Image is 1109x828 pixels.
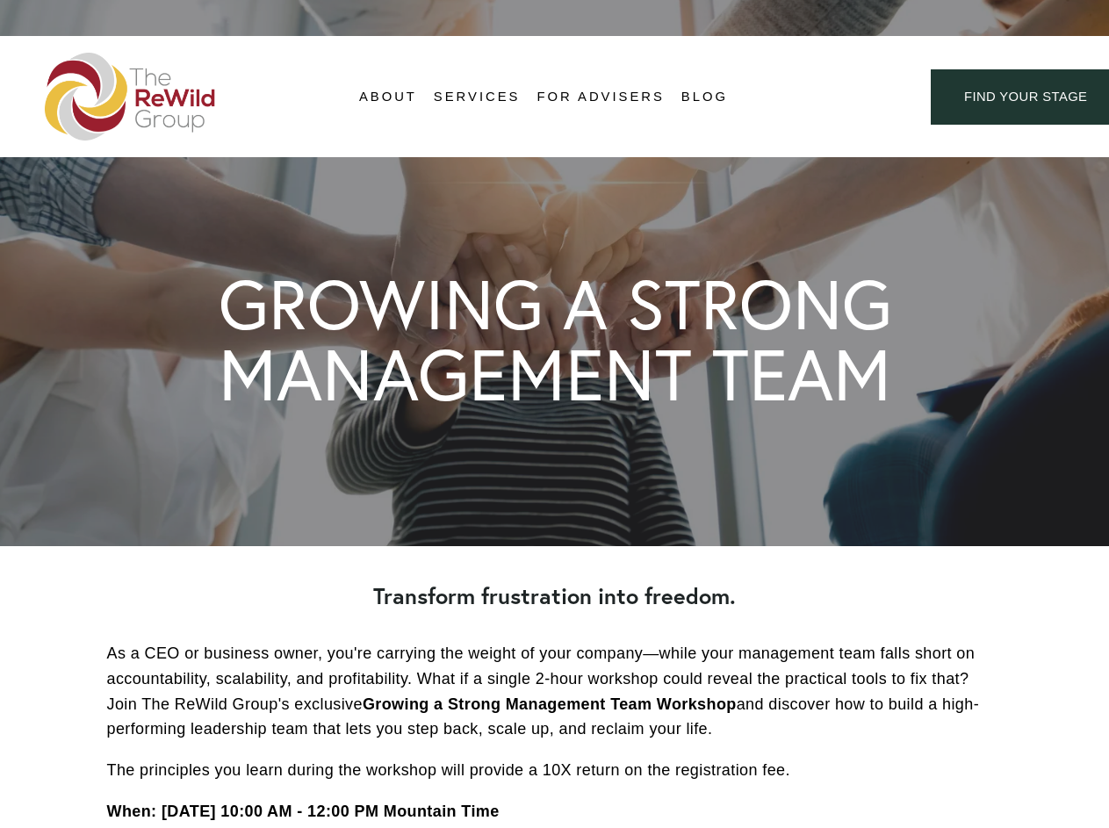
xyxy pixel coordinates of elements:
[434,84,521,111] a: folder dropdown
[536,84,664,111] a: For Advisers
[359,85,417,109] span: About
[45,53,217,140] img: The ReWild Group
[363,695,737,713] strong: Growing a Strong Management Team Workshop
[359,84,417,111] a: folder dropdown
[107,803,157,820] strong: When:
[219,270,892,339] h1: GROWING A STRONG
[681,84,728,111] a: Blog
[107,641,1003,742] p: As a CEO or business owner, you're carrying the weight of your company—while your management team...
[107,758,1003,783] p: The principles you learn during the workshop will provide a 10X return on the registration fee.
[434,85,521,109] span: Services
[219,339,891,410] h1: MANAGEMENT TEAM
[373,581,736,610] strong: Transform frustration into freedom.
